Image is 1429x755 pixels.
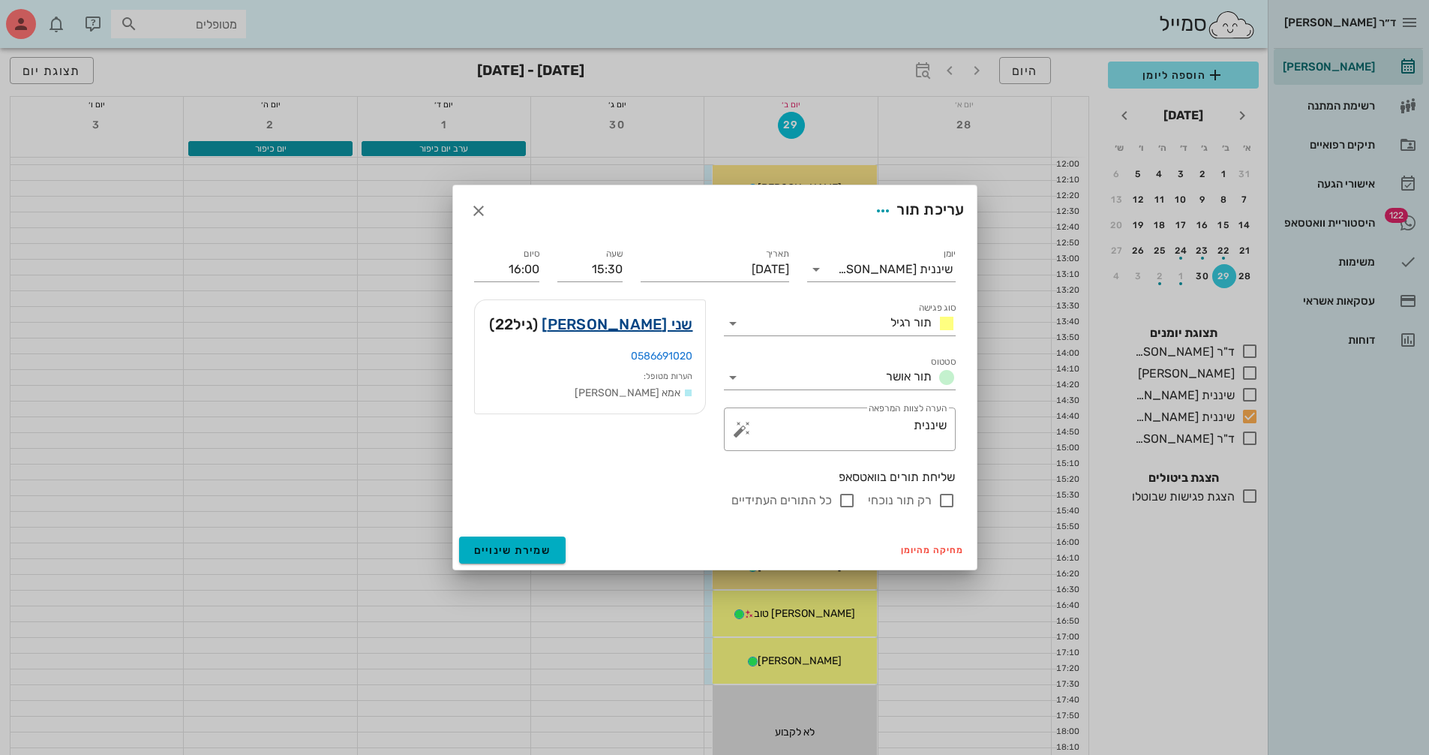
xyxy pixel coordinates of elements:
label: יומן [943,248,956,260]
button: מחיקה מהיומן [895,540,971,561]
span: 22 [495,315,514,333]
label: סוג פגישה [918,302,956,314]
span: (גיל ) [489,312,538,336]
label: תאריך [765,248,789,260]
span: אמא [PERSON_NAME] [575,387,681,399]
span: מחיקה מהיומן [901,545,965,555]
label: רק תור נוכחי [868,493,932,508]
span: תור רגיל [890,315,932,329]
label: שעה [605,248,623,260]
div: שליחת תורים בוואטסאפ [474,469,956,486]
div: יומןשיננית [PERSON_NAME] [807,257,956,281]
small: הערות מטופל: [644,371,692,381]
label: כל התורים העתידיים [731,493,832,508]
span: שמירת שינויים [474,544,551,557]
span: תור אושר [886,369,932,384]
label: הערה לצוות המרפאה [868,403,946,414]
a: שני [PERSON_NAME] [542,312,692,336]
div: עריכת תור [869,197,964,224]
div: סטטוסתור אושר [724,365,956,390]
a: 0586691020 [631,350,693,362]
label: סטטוס [931,356,956,368]
label: סיום [524,248,539,260]
button: שמירת שינויים [459,537,566,564]
div: שיננית [PERSON_NAME] [838,263,953,276]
